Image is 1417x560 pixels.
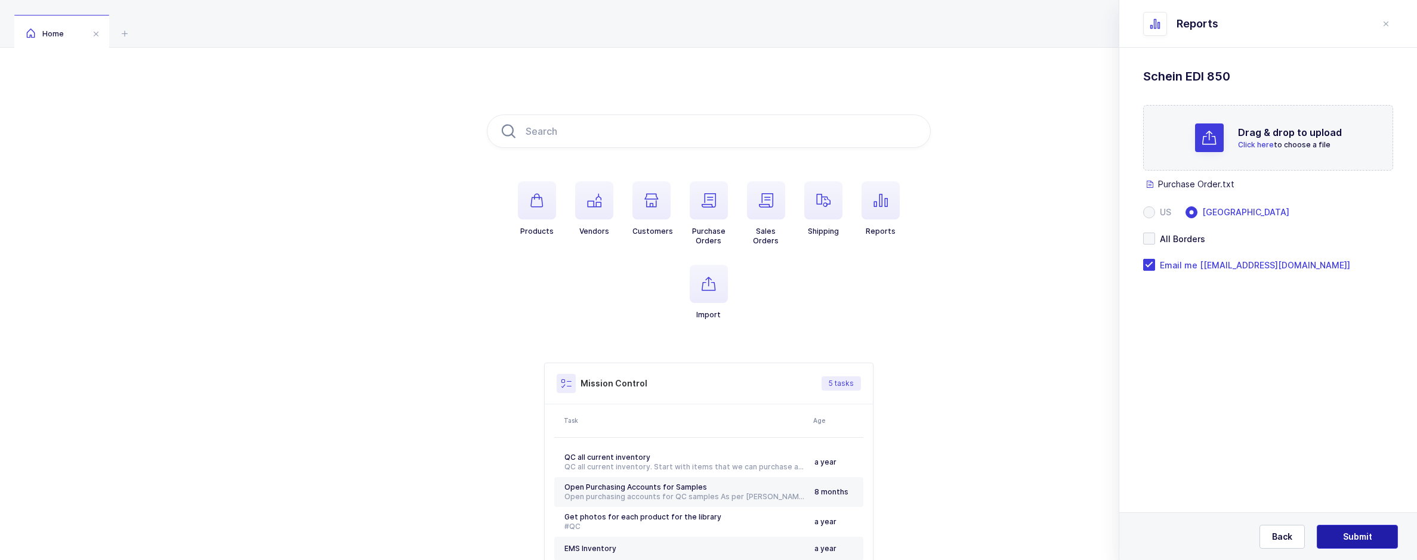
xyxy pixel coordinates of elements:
[26,29,64,38] span: Home
[829,379,854,388] span: 5 tasks
[1259,525,1305,549] button: Back
[581,378,647,389] h3: Mission Control
[814,487,848,496] span: 8 months
[1177,17,1218,31] span: Reports
[1155,233,1205,245] span: All Borders
[804,181,842,236] button: Shipping
[487,115,931,148] input: Search
[1155,259,1350,271] span: Email me [[EMAIL_ADDRESS][DOMAIN_NAME]]
[575,181,613,236] button: Vendors
[1343,531,1372,543] span: Submit
[1379,17,1393,31] button: close drawer
[814,517,836,526] span: a year
[564,462,805,472] div: QC all current inventory. Start with items that we can purchase a sample from Schein. #[GEOGRAPHI...
[564,416,806,425] div: Task
[564,492,805,502] div: Open purchasing accounts for QC samples As per [PERSON_NAME], we had an account with [PERSON_NAME...
[814,544,836,553] span: a year
[564,453,650,462] span: QC all current inventory
[632,181,673,236] button: Customers
[564,544,616,553] span: EMS Inventory
[1238,140,1342,150] p: to choose a file
[1238,140,1274,149] span: Click here
[1317,525,1398,549] button: Submit
[518,181,556,236] button: Products
[862,181,900,236] button: Reports
[1238,125,1342,140] h2: Drag & drop to upload
[813,416,860,425] div: Age
[690,265,728,320] button: Import
[814,457,836,466] span: a year
[564,482,707,491] span: Open Purchasing Accounts for Samples
[564,512,721,521] span: Get photos for each product for the library
[1272,531,1292,543] span: Back
[1143,177,1369,192] a: Purchase Order.txt
[1155,208,1171,216] span: US
[747,181,785,246] button: SalesOrders
[1197,208,1289,216] span: [GEOGRAPHIC_DATA]
[1143,67,1393,86] h1: Schein EDI 850
[564,522,805,531] div: #QC
[690,181,728,246] button: PurchaseOrders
